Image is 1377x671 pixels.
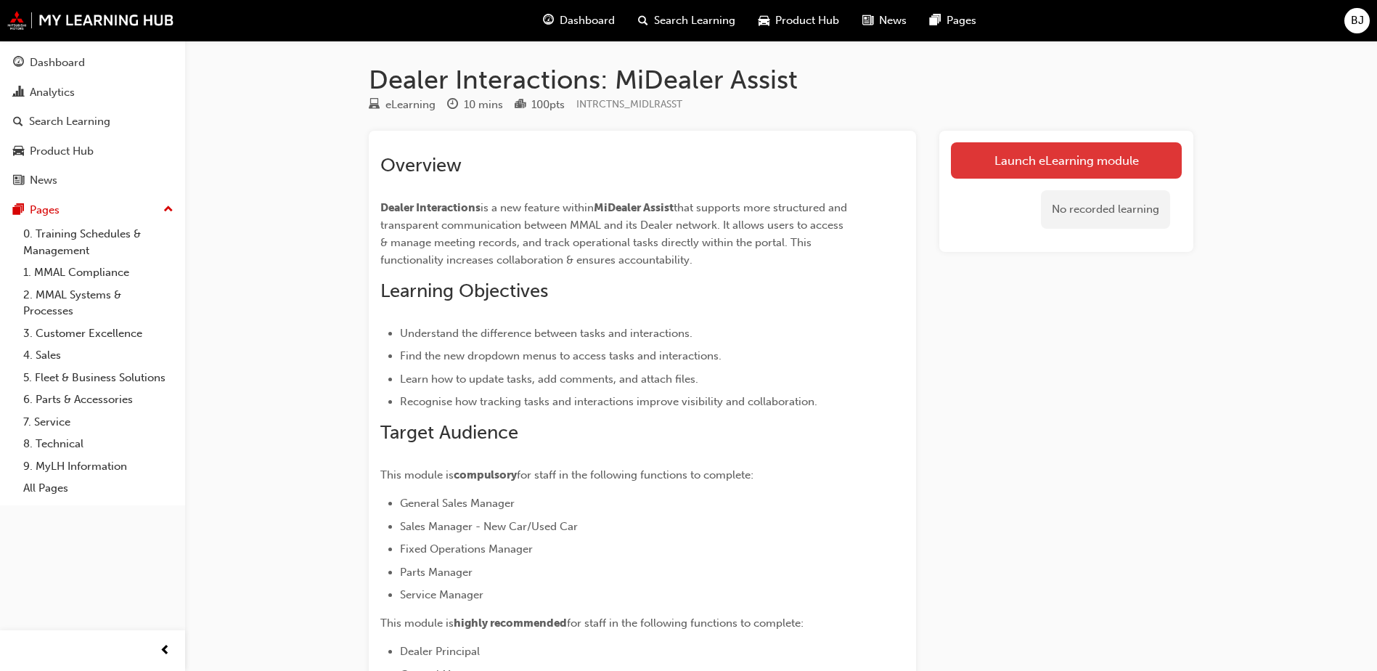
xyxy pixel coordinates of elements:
button: BJ [1344,8,1370,33]
span: car-icon [759,12,769,30]
button: DashboardAnalyticsSearch LearningProduct HubNews [6,46,179,197]
span: This module is [380,468,454,481]
span: car-icon [13,145,24,158]
a: pages-iconPages [918,6,988,36]
a: news-iconNews [851,6,918,36]
div: 100 pts [531,97,565,113]
span: is a new feature within [481,201,594,214]
span: BJ [1351,12,1364,29]
div: No recorded learning [1041,190,1170,229]
span: Recognise how tracking tasks and interactions improve visibility and collaboration. [400,395,817,408]
span: Dashboard [560,12,615,29]
a: 3. Customer Excellence [17,322,179,345]
span: guage-icon [13,57,24,70]
span: pages-icon [930,12,941,30]
a: 6. Parts & Accessories [17,389,179,411]
span: guage-icon [543,12,554,30]
a: Analytics [6,79,179,106]
button: Pages [6,197,179,224]
a: 2. MMAL Systems & Processes [17,284,179,322]
a: Search Learning [6,108,179,135]
span: pages-icon [13,204,24,217]
span: Service Manager [400,588,483,601]
div: Points [515,96,565,114]
span: News [879,12,907,29]
div: 10 mins [464,97,503,113]
h1: Dealer Interactions: MiDealer Assist [369,64,1193,96]
span: search-icon [13,115,23,129]
a: 8. Technical [17,433,179,455]
span: Find the new dropdown menus to access tasks and interactions. [400,349,722,362]
a: 5. Fleet & Business Solutions [17,367,179,389]
a: 0. Training Schedules & Management [17,223,179,261]
span: clock-icon [447,99,458,112]
img: mmal [7,11,174,30]
div: Search Learning [29,113,110,130]
a: Launch eLearning module [951,142,1182,179]
span: learningResourceType_ELEARNING-icon [369,99,380,112]
span: Parts Manager [400,566,473,579]
span: Understand the difference between tasks and interactions. [400,327,692,340]
a: 4. Sales [17,344,179,367]
span: Dealer Principal [400,645,480,658]
a: search-iconSearch Learning [626,6,747,36]
span: Learn how to update tasks, add comments, and attach files. [400,373,698,386]
div: Analytics [30,84,75,101]
div: News [30,172,57,189]
span: Pages [947,12,976,29]
span: Product Hub [775,12,839,29]
span: Dealer Interactions [380,201,481,214]
a: 1. MMAL Compliance [17,261,179,284]
span: Learning resource code [576,98,682,110]
a: All Pages [17,477,179,500]
span: Fixed Operations Manager [400,542,533,556]
a: Product Hub [6,138,179,165]
span: up-icon [163,200,173,219]
a: 9. MyLH Information [17,455,179,478]
a: Dashboard [6,49,179,76]
span: Sales Manager - New Car/Used Car [400,520,578,533]
span: chart-icon [13,86,24,99]
div: Dashboard [30,54,85,71]
span: for staff in the following functions to complete: [517,468,753,481]
span: podium-icon [515,99,526,112]
div: Duration [447,96,503,114]
span: Overview [380,154,462,176]
a: guage-iconDashboard [531,6,626,36]
span: MiDealer Assist [594,201,674,214]
span: search-icon [638,12,648,30]
span: Target Audience [380,421,518,444]
span: General Sales Manager [400,497,515,510]
div: Product Hub [30,143,94,160]
span: compulsory [454,468,517,481]
span: This module is [380,617,454,630]
span: highly recommended [454,617,567,630]
a: 7. Service [17,411,179,434]
span: prev-icon [160,642,171,660]
span: that supports more structured and transparent communication between MMAL and its Dealer network. ... [380,201,850,267]
span: news-icon [13,174,24,187]
span: for staff in the following functions to complete: [567,617,804,630]
a: News [6,167,179,194]
span: news-icon [862,12,873,30]
div: eLearning [385,97,436,113]
a: car-iconProduct Hub [747,6,851,36]
div: Pages [30,202,60,219]
div: Type [369,96,436,114]
span: Learning Objectives [380,280,548,302]
span: Search Learning [654,12,735,29]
